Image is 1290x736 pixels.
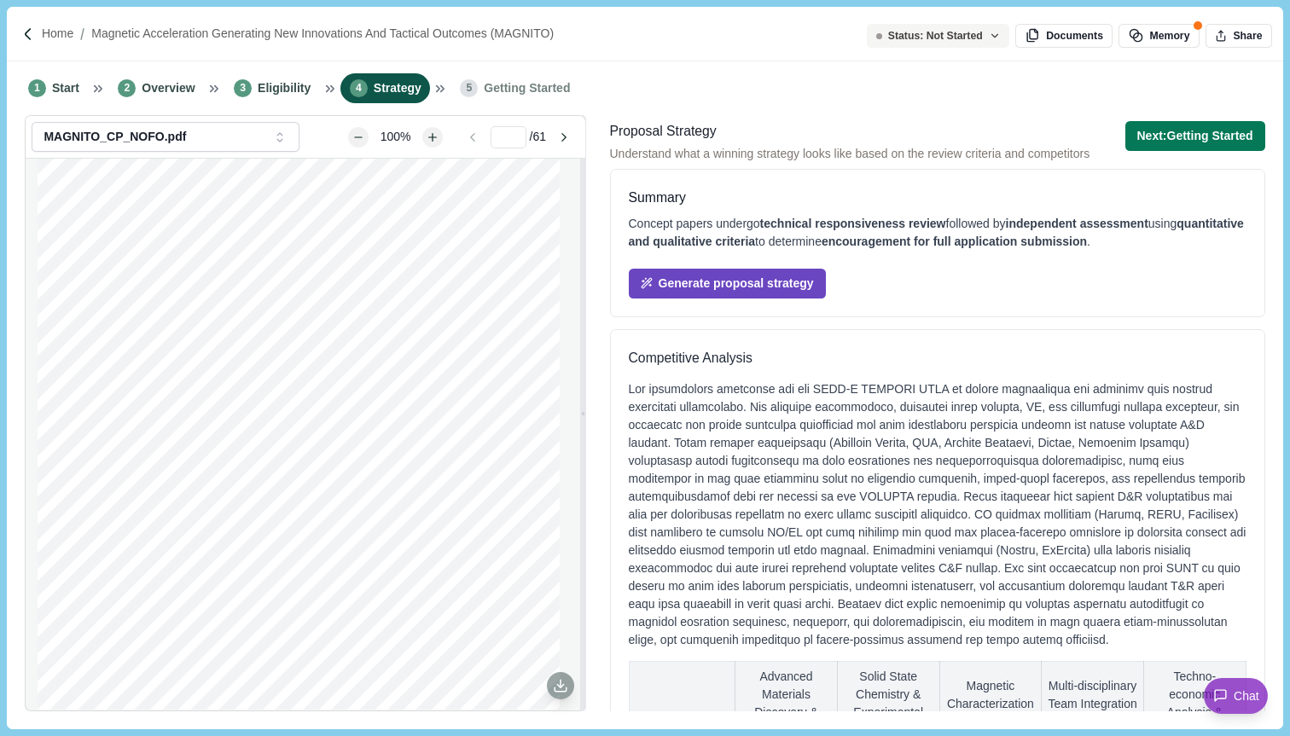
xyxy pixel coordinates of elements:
[1234,687,1259,705] span: Chat
[629,269,826,298] button: Generate proposal strategy
[1204,678,1268,714] button: Chat
[372,373,379,385] span: –
[335,706,339,716] span: -
[142,79,195,97] span: Overview
[99,706,126,716] span: NOFO
[549,127,579,148] button: Go to next page
[288,706,312,716] span: [URL]
[610,121,1090,142] div: Proposal Strategy
[629,348,1246,369] h3: Competitive Analysis
[300,472,404,483] span: Initial Announcement
[339,706,344,716] span: e
[629,380,1246,649] div: Lor ipsumdolors ametconse adi eli SEDD-E TEMPORI UTLA et dolore magnaaliqua eni adminimv quis nos...
[227,222,370,234] span: FINANCIAL ASSISTANCE
[347,706,447,716] span: [DOMAIN_NAME][URL]
[484,79,570,97] span: Getting Started
[350,79,368,97] span: 4
[172,484,357,495] span: Notice of Funding Opportunity No. DE
[193,472,297,483] span: Announcement Type:
[460,79,478,97] span: 5
[32,122,299,152] button: MAGNITO_CP_NOFO.pdf
[258,79,311,97] span: Eligibility
[478,373,490,385] span: E)
[458,127,488,148] button: Go to previous page
[44,130,266,144] div: MAGNITO_CP_NOFO.pdf
[193,235,405,247] span: NOTICE OF FUNDING OPPORTUNITY
[258,446,340,461] span: (MAGNITO)
[73,26,91,42] img: Forward slash icon
[223,706,289,716] span: E eXCHANGE (
[474,373,478,385] span: -
[91,25,554,43] a: Magnetic Acceleration Generating New Innovations and Tactical Outcomes (MAGNITO)
[374,79,421,97] span: Strategy
[28,79,46,97] span: 1
[629,217,1244,248] span: quantitative and qualitative criteria
[412,706,496,716] span: ), [DOMAIN_NAME]
[382,373,474,385] span: ENERGY (ARPA
[348,127,369,148] button: Zoom out
[629,215,1246,251] div: Concept papers undergo followed by using to determine .
[20,26,36,42] img: Forward slash icon
[822,235,1087,248] span: encouragement for full application submission
[52,79,79,97] span: Start
[219,706,223,716] span: -
[530,128,546,146] span: / 61
[361,484,382,495] span: FOA
[422,127,443,148] button: Zoom in
[382,484,386,495] span: -
[108,373,368,385] span: ADVANCED RESEARCH PROJECTS AGENCY
[234,79,252,97] span: 3
[121,411,475,426] span: MAGNETIC ACCELERATION GENERATING NEW
[357,484,361,495] span: -
[629,188,686,209] div: Summary
[386,484,426,495] span: 0003590
[372,128,420,146] div: 100%
[140,428,456,443] span: INNOVATIONS AND TACTICAL OUTCOMES
[610,145,1090,163] span: Understand what a winning strategy looks like based on the review criteria and competitors
[38,159,572,710] div: grid
[760,217,946,230] span: technical responsiveness review
[118,79,136,97] span: 2
[42,25,73,43] a: Home
[126,706,218,716] span: s are posted on ARPA
[1125,121,1265,151] button: Next:Getting Started
[207,387,390,399] span: U.S. DEPARTMENT OF ENERGY
[344,706,347,716] span: -
[1006,217,1148,230] span: independent assessment
[216,496,382,507] span: Assistance Listing Number 81.135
